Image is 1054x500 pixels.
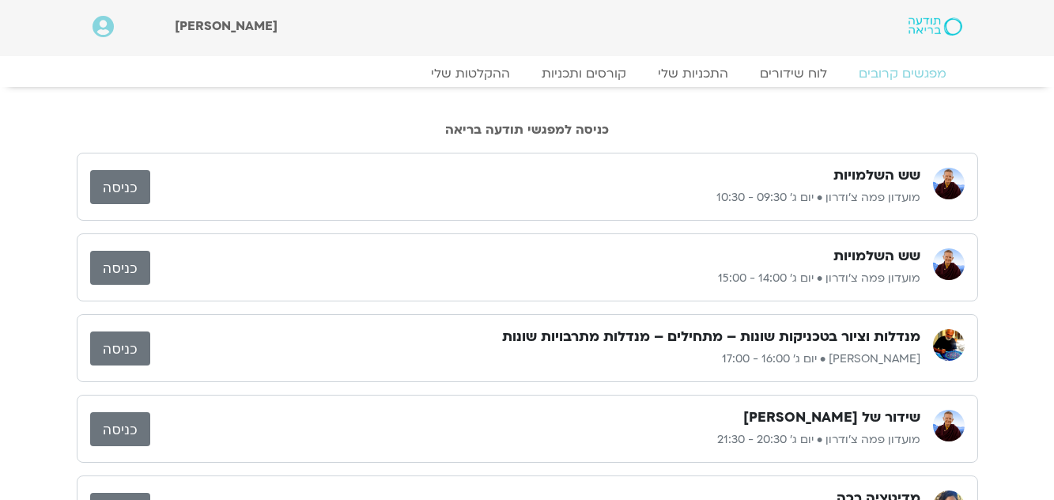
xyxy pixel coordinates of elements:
h3: שידור של [PERSON_NAME] [743,408,920,427]
img: מועדון פמה צ'ודרון [933,168,965,199]
h3: מנדלות וציור בטכניקות שונות – מתחילים – מנדלות מתרבויות שונות [502,328,920,347]
span: [PERSON_NAME] [175,17,278,35]
a: ההקלטות שלי [415,66,526,81]
h3: שש השלמויות [833,166,920,185]
a: התכניות שלי [642,66,744,81]
nav: Menu [93,66,962,81]
a: כניסה [90,331,150,366]
a: קורסים ותכניות [526,66,642,81]
a: מפגשים קרובים [843,66,962,81]
img: מועדון פמה צ'ודרון [933,410,965,441]
h3: שש השלמויות [833,247,920,266]
img: איתן קדמי [933,329,965,361]
a: כניסה [90,170,150,204]
p: מועדון פמה צ'ודרון • יום ג׳ 14:00 - 15:00 [150,269,920,288]
a: כניסה [90,412,150,446]
p: מועדון פמה צ'ודרון • יום ג׳ 09:30 - 10:30 [150,188,920,207]
p: מועדון פמה צ'ודרון • יום ג׳ 20:30 - 21:30 [150,430,920,449]
a: לוח שידורים [744,66,843,81]
p: [PERSON_NAME] • יום ג׳ 16:00 - 17:00 [150,350,920,369]
img: מועדון פמה צ'ודרון [933,248,965,280]
a: כניסה [90,251,150,285]
h2: כניסה למפגשי תודעה בריאה [77,123,978,137]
